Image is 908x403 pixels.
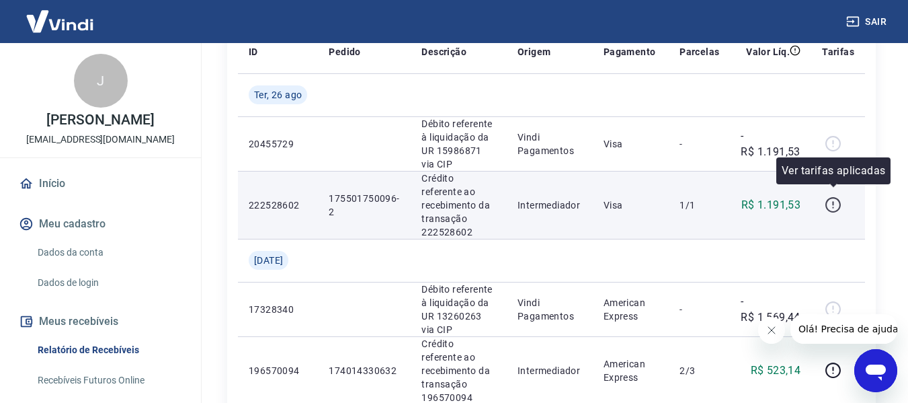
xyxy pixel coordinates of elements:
[604,296,658,323] p: American Express
[32,269,185,297] a: Dados de login
[604,357,658,384] p: American Express
[822,45,854,59] p: Tarifas
[854,349,897,392] iframe: Botão para abrir a janela de mensagens
[421,117,496,171] p: Débito referente à liquidação da UR 15986871 via CIP
[741,197,800,213] p: R$ 1.191,53
[16,209,185,239] button: Meu cadastro
[843,9,892,34] button: Sair
[679,137,719,151] p: -
[518,131,582,157] p: Vindi Pagamentos
[329,364,400,377] p: 174014330632
[790,314,897,344] iframe: Mensagem da empresa
[679,303,719,316] p: -
[518,296,582,323] p: Vindi Pagamentos
[329,192,400,219] p: 175501750096-2
[741,293,800,326] p: -R$ 1.569,44
[421,45,466,59] p: Descrição
[329,45,360,59] p: Pedido
[746,45,790,59] p: Valor Líq.
[16,169,185,198] a: Início
[249,45,258,59] p: ID
[74,54,128,108] div: J
[421,172,496,239] p: Crédito referente ao recebimento da transação 222528602
[604,137,658,151] p: Visa
[254,254,283,267] span: [DATE]
[32,336,185,364] a: Relatório de Recebíveis
[32,367,185,394] a: Recebíveis Futuros Online
[249,198,307,212] p: 222528602
[249,303,307,316] p: 17328340
[46,113,154,127] p: [PERSON_NAME]
[16,1,104,42] img: Vindi
[758,317,785,344] iframe: Fechar mensagem
[249,137,307,151] p: 20455729
[518,198,582,212] p: Intermediador
[679,45,719,59] p: Parcelas
[249,364,307,377] p: 196570094
[254,88,302,102] span: Ter, 26 ago
[679,364,719,377] p: 2/3
[741,128,800,160] p: -R$ 1.191,53
[679,198,719,212] p: 1/1
[518,45,550,59] p: Origem
[421,283,496,336] p: Débito referente à liquidação da UR 13260263 via CIP
[604,45,656,59] p: Pagamento
[782,163,885,179] p: Ver tarifas aplicadas
[8,9,113,20] span: Olá! Precisa de ajuda?
[32,239,185,266] a: Dados da conta
[604,198,658,212] p: Visa
[26,133,175,147] p: [EMAIL_ADDRESS][DOMAIN_NAME]
[518,364,582,377] p: Intermediador
[751,363,801,379] p: R$ 523,14
[16,307,185,336] button: Meus recebíveis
